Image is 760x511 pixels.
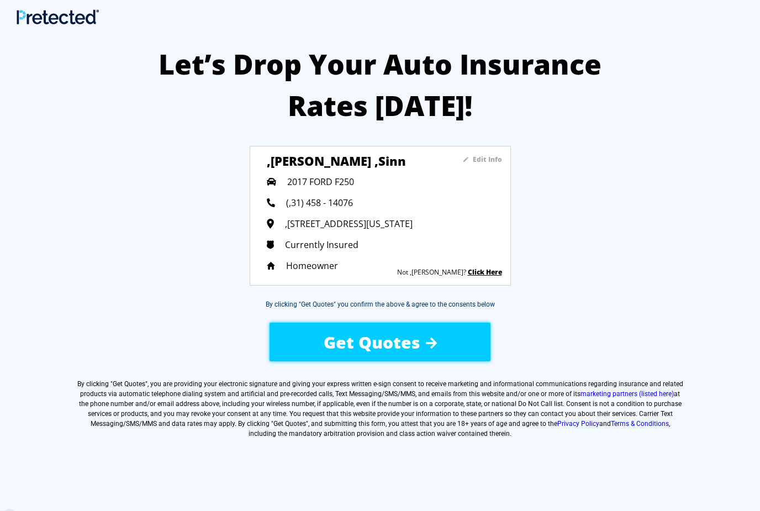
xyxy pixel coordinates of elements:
label: By clicking " ", you are providing your electronic signature and giving your express written e-si... [76,379,684,439]
h3: ,[PERSON_NAME] ,sinn [267,152,430,169]
div: By clicking "Get Quotes" you confirm the above & agree to the consents below [266,299,495,309]
a: Terms & Conditions [611,420,669,428]
a: Click Here [468,267,502,277]
span: Get Quotes [113,380,145,388]
h2: Let’s Drop Your Auto Insurance Rates [DATE]! [149,44,612,127]
span: Currently Insured [285,239,358,251]
sapn: Edit Info [473,155,502,164]
a: Privacy Policy [557,420,599,428]
a: marketing partners (listed here) [580,390,674,398]
span: Homeowner [286,260,338,272]
span: ,[STREET_ADDRESS][US_STATE] [285,218,413,230]
sapn: Not ,[PERSON_NAME]? [397,267,466,277]
span: Get Quotes [324,331,420,354]
button: Get Quotes [270,323,490,361]
span: 2017 FORD F250 [287,176,354,188]
img: Main Logo [17,9,99,24]
span: (,31) 458 - 14076 [286,197,353,209]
